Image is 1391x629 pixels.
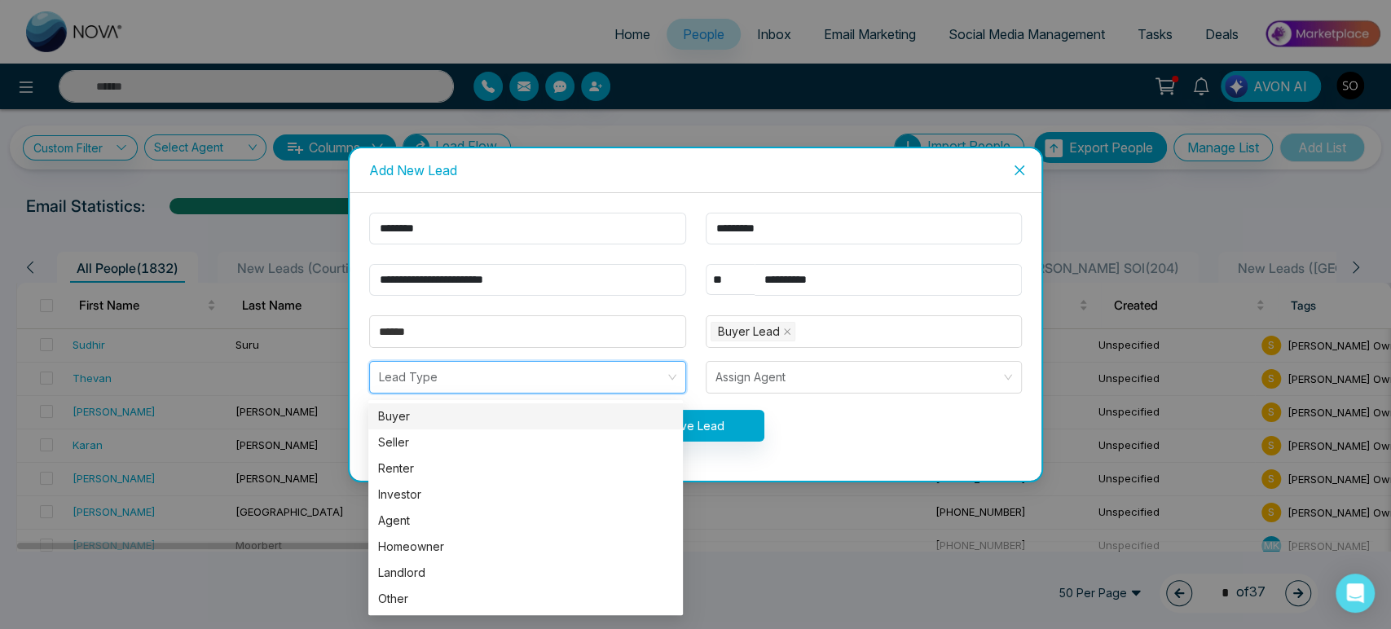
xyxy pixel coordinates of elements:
div: Seller [378,433,673,451]
div: Other [368,586,683,612]
div: Add New Lead [369,161,1023,179]
div: Investor [378,486,673,504]
div: Landlord [368,560,683,586]
div: Agent [368,508,683,534]
div: Homeowner [378,538,673,556]
span: close [783,328,791,336]
span: Buyer Lead [711,322,795,341]
button: Close [997,148,1041,192]
div: Seller [368,429,683,455]
span: close [1013,164,1026,177]
div: Agent [378,512,673,530]
div: Buyer [368,403,683,429]
div: Homeowner [368,534,683,560]
div: Other [378,590,673,608]
div: Open Intercom Messenger [1336,574,1375,613]
div: Renter [368,455,683,482]
button: Save Lead [627,410,764,442]
div: Buyer [378,407,673,425]
div: Investor [368,482,683,508]
span: Buyer Lead [718,323,780,341]
div: Renter [378,460,673,477]
div: Landlord [378,564,673,582]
